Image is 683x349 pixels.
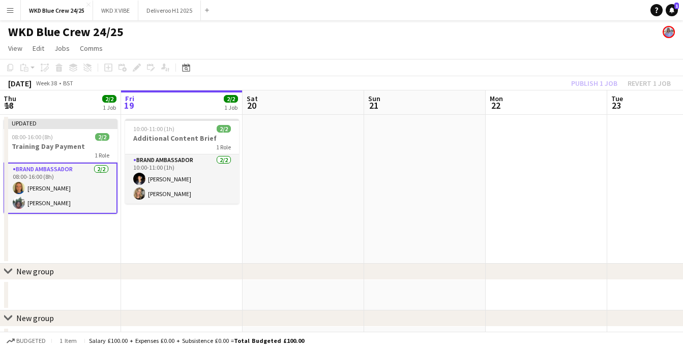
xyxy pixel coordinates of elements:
[674,3,679,9] span: 1
[488,100,503,111] span: 22
[234,337,304,344] span: Total Budgeted £100.00
[216,143,231,151] span: 1 Role
[610,100,623,111] span: 23
[4,94,16,103] span: Thu
[368,94,380,103] span: Sun
[611,94,623,103] span: Tue
[138,1,201,20] button: Deliveroo H1 2025
[224,95,238,103] span: 2/2
[28,42,48,55] a: Edit
[125,134,239,143] h3: Additional Content Brief
[663,26,675,38] app-user-avatar: Lucy Hillier
[4,119,117,214] app-job-card: Updated08:00-16:00 (8h)2/2Training Day Payment1 RoleBrand Ambassador2/208:00-16:00 (8h)[PERSON_NA...
[95,151,109,159] span: 1 Role
[50,42,74,55] a: Jobs
[34,79,59,87] span: Week 38
[367,100,380,111] span: 21
[133,125,174,133] span: 10:00-11:00 (1h)
[224,104,237,111] div: 1 Job
[76,42,107,55] a: Comms
[666,4,678,16] a: 1
[124,100,134,111] span: 19
[93,1,138,20] button: WKD X VIBE
[8,24,124,40] h1: WKD Blue Crew 24/25
[8,78,32,88] div: [DATE]
[245,100,258,111] span: 20
[125,119,239,204] app-job-card: 10:00-11:00 (1h)2/2Additional Content Brief1 RoleBrand Ambassador2/210:00-11:00 (1h)[PERSON_NAME]...
[89,337,304,344] div: Salary £100.00 + Expenses £0.00 + Subsistence £0.00 =
[16,266,54,276] div: New group
[102,95,116,103] span: 2/2
[2,100,16,111] span: 18
[80,44,103,53] span: Comms
[33,44,44,53] span: Edit
[54,44,70,53] span: Jobs
[4,163,117,214] app-card-role: Brand Ambassador2/208:00-16:00 (8h)[PERSON_NAME][PERSON_NAME]
[125,154,239,204] app-card-role: Brand Ambassador2/210:00-11:00 (1h)[PERSON_NAME][PERSON_NAME]
[16,313,54,323] div: New group
[21,1,93,20] button: WKD Blue Crew 24/25
[95,133,109,141] span: 2/2
[16,337,46,344] span: Budgeted
[5,335,47,346] button: Budgeted
[56,337,80,344] span: 1 item
[490,94,503,103] span: Mon
[8,44,22,53] span: View
[217,125,231,133] span: 2/2
[4,119,117,127] div: Updated
[63,79,73,87] div: BST
[4,142,117,151] h3: Training Day Payment
[4,42,26,55] a: View
[12,133,53,141] span: 08:00-16:00 (8h)
[125,94,134,103] span: Fri
[103,104,116,111] div: 1 Job
[247,94,258,103] span: Sat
